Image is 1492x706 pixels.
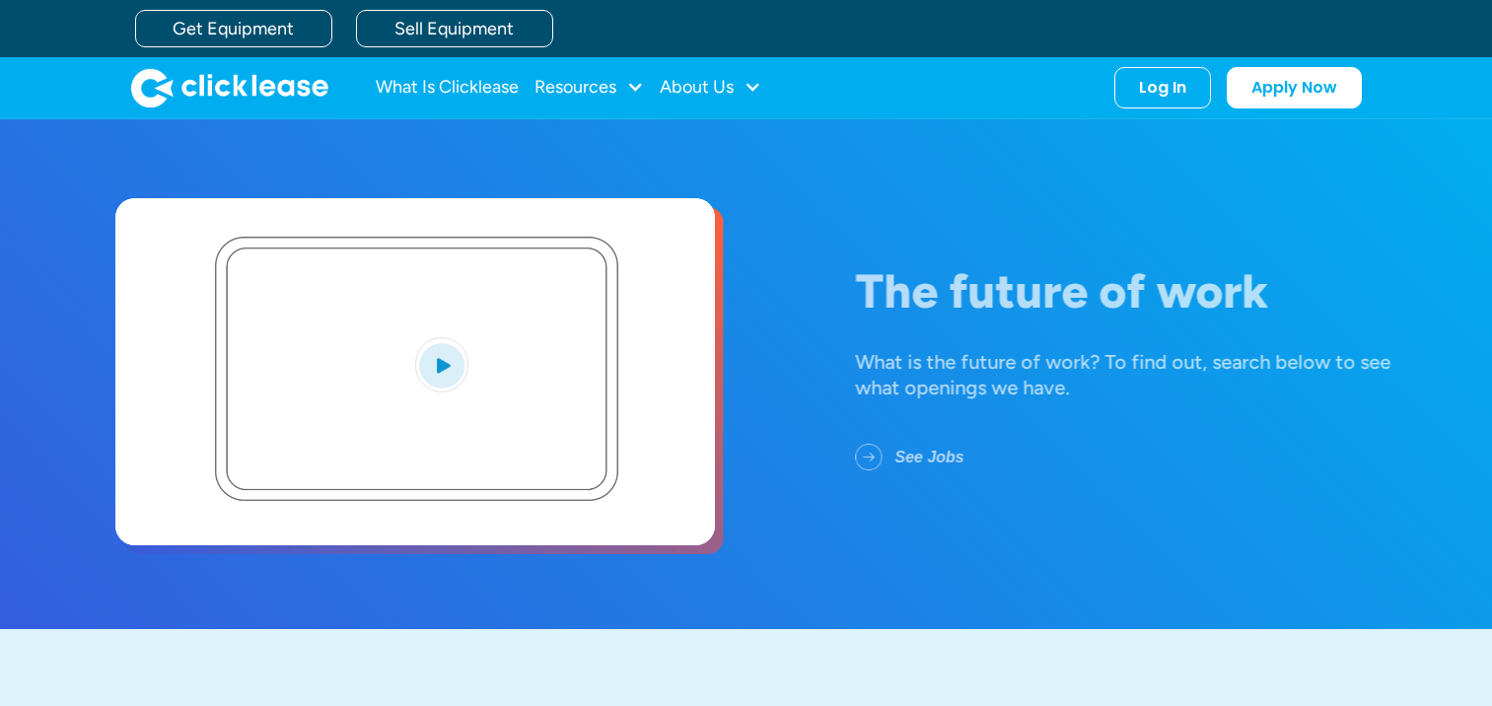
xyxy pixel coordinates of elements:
a: What Is Clicklease [376,68,519,107]
a: home [131,68,328,107]
a: open lightbox [115,198,715,545]
img: Clicklease logo [131,68,328,107]
div: Log In [1139,78,1186,98]
a: Sell Equipment [356,10,553,47]
a: Get Equipment [135,10,332,47]
div: About Us [660,68,761,107]
h1: The future of work [855,265,1439,318]
a: See Jobs [855,432,995,483]
div: Resources [534,68,644,107]
img: Blue play button logo on a light blue circular background [415,337,468,392]
a: Apply Now [1227,67,1362,108]
div: What is the future of work? To find out, search below to see what openings we have. [855,349,1439,400]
